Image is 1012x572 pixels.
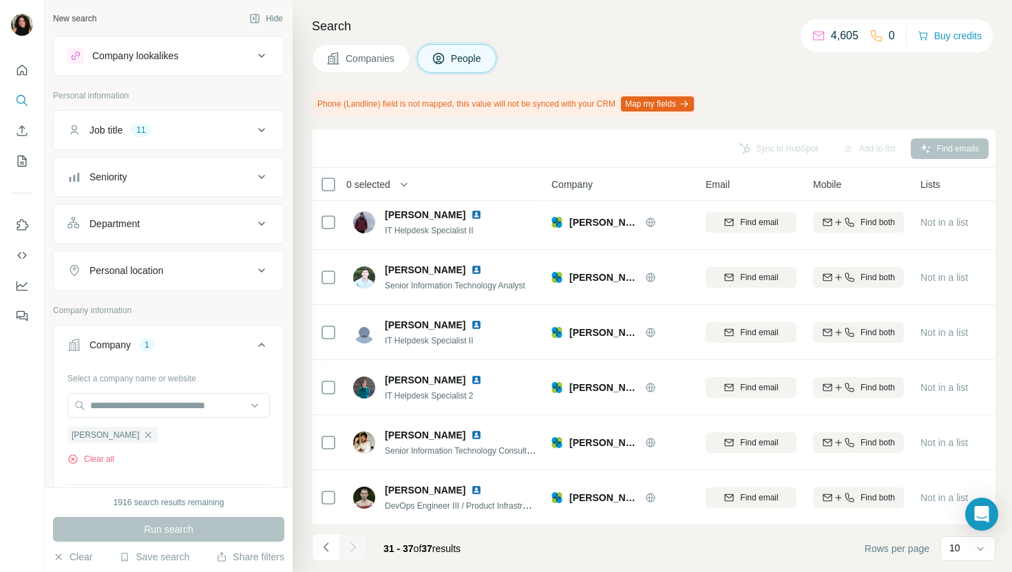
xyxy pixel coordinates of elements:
img: Logo of Natera [551,382,562,393]
span: 37 [421,543,432,554]
img: Avatar [353,211,375,233]
span: Companies [346,52,396,65]
button: Clear [53,550,92,564]
img: LinkedIn logo [471,485,482,496]
button: Quick start [11,58,33,83]
div: Department [89,217,140,231]
div: Open Intercom Messenger [965,498,998,531]
span: Find email [740,491,778,504]
span: [PERSON_NAME] [385,373,465,387]
button: Clear all [67,453,114,465]
div: 1 [139,339,155,351]
div: Job title [89,123,123,137]
span: Lists [920,178,940,191]
span: DevOps Engineer III / Product Infrastructure Team [385,500,568,511]
span: Find email [740,216,778,229]
div: 11 [131,124,151,136]
span: Rows per page [865,542,929,555]
div: Company lookalikes [92,49,178,63]
img: LinkedIn logo [471,430,482,441]
span: [PERSON_NAME] [385,263,465,277]
button: Find both [813,432,904,453]
img: Avatar [353,266,375,288]
button: Use Surfe on LinkedIn [11,213,33,237]
span: Not in a list [920,492,968,503]
span: Senior Information Technology Consultant [385,445,538,456]
div: New search [53,12,96,25]
button: Find both [813,212,904,233]
img: LinkedIn logo [471,209,482,220]
button: Find email [706,322,797,343]
span: IT Helpdesk Specialist II [385,336,474,346]
button: Hide [240,8,293,29]
span: [PERSON_NAME] [569,271,638,284]
span: [PERSON_NAME] [569,381,638,394]
span: IT Helpdesk Specialist 2 [385,391,474,401]
img: Avatar [11,14,33,36]
img: Avatar [353,487,375,509]
button: Seniority [54,160,284,193]
button: Use Surfe API [11,243,33,268]
span: Find email [740,436,778,449]
div: Phone (Landline) field is not mapped, this value will not be synced with your CRM [312,92,697,116]
p: 0 [889,28,895,44]
button: Feedback [11,304,33,328]
span: results [383,543,461,554]
span: [PERSON_NAME] [385,428,465,442]
img: LinkedIn logo [471,374,482,385]
img: LinkedIn logo [471,264,482,275]
span: Not in a list [920,272,968,283]
span: Find both [861,491,895,504]
span: Not in a list [920,217,968,228]
button: Company lookalikes [54,39,284,72]
p: Personal information [53,89,284,102]
span: People [451,52,483,65]
span: 0 selected [346,178,390,191]
span: 31 - 37 [383,543,414,554]
button: Find email [706,432,797,453]
span: [PERSON_NAME] [72,429,140,441]
button: Dashboard [11,273,33,298]
span: [PERSON_NAME] [385,483,465,497]
span: Find email [740,271,778,284]
img: LinkedIn logo [471,319,482,330]
span: Find both [861,216,895,229]
button: Navigate to previous page [312,533,339,561]
button: Find both [813,487,904,508]
img: Logo of Natera [551,492,562,503]
button: Find email [706,212,797,233]
button: Department [54,207,284,240]
button: Save search [119,550,189,564]
span: Not in a list [920,437,968,448]
span: Senior Information Technology Analyst [385,281,525,290]
button: Map my fields [621,96,694,112]
span: Not in a list [920,327,968,338]
span: Find email [740,326,778,339]
button: Company1 [54,328,284,367]
span: Find email [740,381,778,394]
span: [PERSON_NAME] [569,436,638,449]
button: Find email [706,377,797,398]
img: Logo of Natera [551,327,562,338]
button: Find both [813,267,904,288]
span: of [414,543,422,554]
div: Company [89,338,131,352]
div: Personal location [89,264,163,277]
span: [PERSON_NAME] [569,491,638,505]
button: Buy credits [918,26,982,45]
button: Find email [706,487,797,508]
p: Company information [53,304,284,317]
span: Not in a list [920,382,968,393]
button: Personal location [54,254,284,287]
div: 1916 search results remaining [114,496,224,509]
button: Search [11,88,33,113]
img: Logo of Natera [551,437,562,448]
span: IT Helpdesk Specialist II [385,226,474,235]
img: Logo of Natera [551,217,562,228]
button: Find both [813,322,904,343]
button: My lists [11,149,33,173]
img: Avatar [353,377,375,399]
span: [PERSON_NAME] [569,215,638,229]
h4: Search [312,17,995,36]
span: Email [706,178,730,191]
